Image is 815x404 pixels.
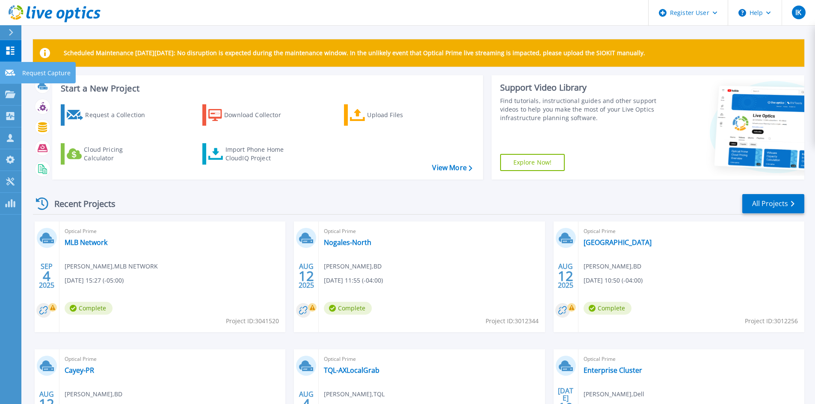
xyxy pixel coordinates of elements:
[298,260,314,292] div: AUG 2025
[224,106,293,124] div: Download Collector
[500,154,565,171] a: Explore Now!
[558,272,573,280] span: 12
[557,260,574,292] div: AUG 2025
[795,9,801,16] span: IK
[584,302,631,315] span: Complete
[367,106,436,124] div: Upload Files
[299,272,314,280] span: 12
[65,262,158,271] span: [PERSON_NAME] , MLB NETWORK
[61,143,156,165] a: Cloud Pricing Calculator
[742,194,804,213] a: All Projects
[85,106,154,124] div: Request a Collection
[39,260,55,292] div: SEP 2025
[324,354,539,364] span: Optical Prime
[324,366,379,375] a: TQL-AXLocalGrab
[33,193,127,214] div: Recent Projects
[584,262,641,271] span: [PERSON_NAME] , BD
[202,104,298,126] a: Download Collector
[432,164,472,172] a: View More
[344,104,439,126] a: Upload Files
[324,238,371,247] a: Nogales-North
[65,238,107,247] a: MLB Network
[43,272,50,280] span: 4
[225,145,292,162] div: Import Phone Home CloudIQ Project
[500,82,660,93] div: Support Video Library
[65,302,113,315] span: Complete
[584,366,642,375] a: Enterprise Cluster
[584,276,643,285] span: [DATE] 10:50 (-04:00)
[84,145,152,162] div: Cloud Pricing Calculator
[61,104,156,126] a: Request a Collection
[324,276,383,285] span: [DATE] 11:55 (-04:00)
[584,227,799,236] span: Optical Prime
[324,302,372,315] span: Complete
[65,276,124,285] span: [DATE] 15:27 (-05:00)
[584,354,799,364] span: Optical Prime
[65,227,280,236] span: Optical Prime
[22,62,71,84] p: Request Capture
[65,354,280,364] span: Optical Prime
[65,366,94,375] a: Cayey-PR
[324,389,385,399] span: [PERSON_NAME] , TQL
[486,316,539,326] span: Project ID: 3012344
[65,389,122,399] span: [PERSON_NAME] , BD
[584,238,652,247] a: [GEOGRAPHIC_DATA]
[500,97,660,122] div: Find tutorials, instructional guides and other support videos to help you make the most of your L...
[745,316,798,326] span: Project ID: 3012256
[64,50,645,56] p: Scheduled Maintenance [DATE][DATE]: No disruption is expected during the maintenance window. In t...
[324,227,539,236] span: Optical Prime
[324,262,382,271] span: [PERSON_NAME] , BD
[226,316,279,326] span: Project ID: 3041520
[61,84,472,93] h3: Start a New Project
[584,389,644,399] span: [PERSON_NAME] , Dell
